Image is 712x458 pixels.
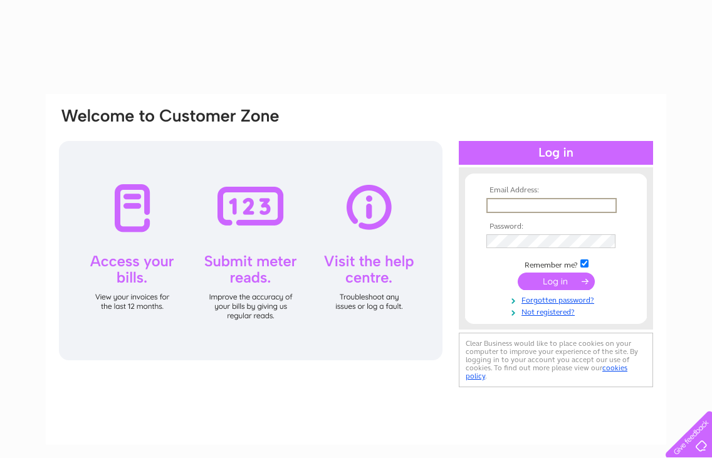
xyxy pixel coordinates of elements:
th: Password: [483,222,629,231]
input: Submit [518,273,595,290]
th: Email Address: [483,186,629,195]
a: Forgotten password? [486,293,629,305]
a: cookies policy [466,363,627,380]
a: Not registered? [486,305,629,317]
div: Clear Business would like to place cookies on your computer to improve your experience of the sit... [459,333,653,387]
td: Remember me? [483,258,629,270]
